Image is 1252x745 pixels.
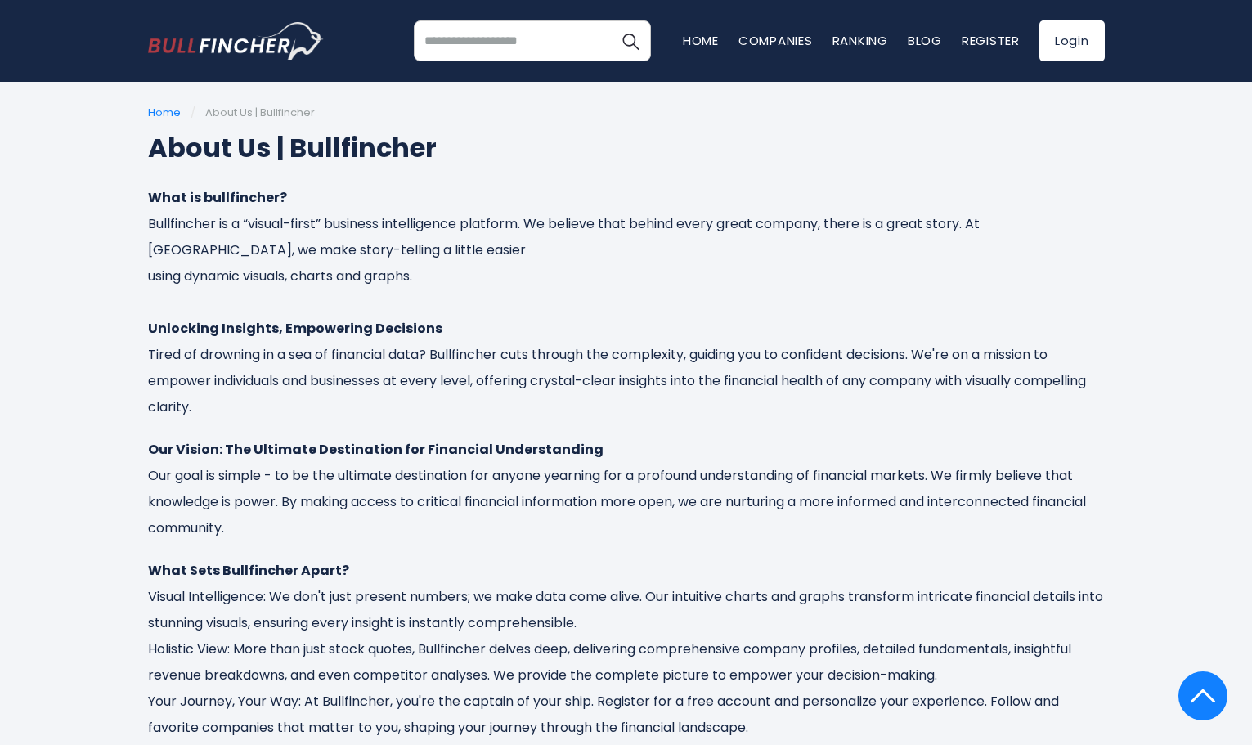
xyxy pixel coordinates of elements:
[148,105,181,120] a: Home
[205,105,315,120] span: About Us | Bullfincher
[148,561,349,580] strong: What Sets Bullfincher Apart?
[908,32,942,49] a: Blog
[148,188,287,207] strong: What is bullfincher?
[738,32,813,49] a: Companies
[148,185,1105,420] p: Bullfincher is a “visual-first” business intelligence platform. We believe that behind every grea...
[148,128,1105,168] h1: About Us | Bullfincher
[148,558,1105,741] p: Visual Intelligence: We don't just present numbers; we make data come alive. Our intuitive charts...
[148,437,1105,541] p: Our goal is simple - to be the ultimate destination for anyone yearning for a profound understand...
[962,32,1020,49] a: Register
[148,440,604,459] strong: Our Vision: The Ultimate Destination for Financial Understanding
[683,32,719,49] a: Home
[1039,20,1105,61] a: Login
[610,20,651,61] button: Search
[148,22,324,60] a: Go to homepage
[832,32,888,49] a: Ranking
[148,22,324,60] img: bullfincher logo
[148,106,1105,120] ul: /
[148,319,442,338] strong: Unlocking Insights, Empowering Decisions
